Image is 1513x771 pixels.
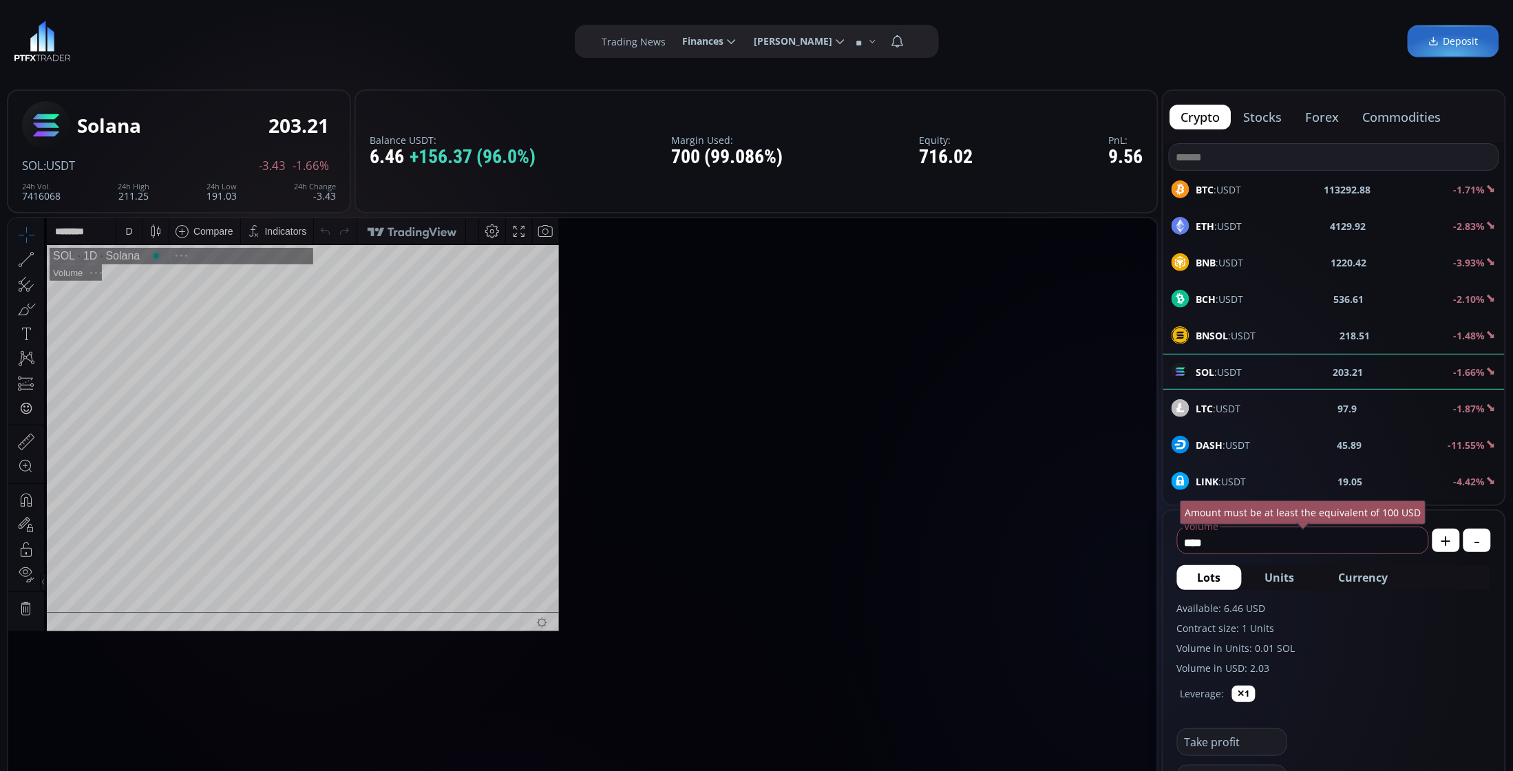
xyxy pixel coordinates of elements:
[745,28,833,55] span: [PERSON_NAME]
[45,50,74,60] div: Volume
[1432,529,1460,552] button: +
[919,147,973,168] div: 716.02
[259,160,286,172] span: -3.43
[77,115,141,136] div: Solana
[673,28,724,55] span: Finances
[1454,183,1485,196] b: -1.71%
[1454,220,1485,233] b: -2.83%
[257,8,299,19] div: Indicators
[1463,529,1491,552] button: -
[370,147,536,168] div: 6.46
[1196,438,1251,452] span: :USDT
[1233,105,1293,129] button: stocks
[1177,621,1491,635] label: Contract size: 1 Units
[410,147,536,168] span: +156.37 (96.0%)
[1198,569,1221,586] span: Lots
[1408,25,1499,58] a: Deposit
[207,182,237,201] div: 191.03
[22,182,61,191] div: 24h Vol.
[117,8,124,19] div: D
[1232,686,1256,702] button: ✕1
[22,182,61,201] div: 7416068
[672,147,783,168] div: 700 (99.086%)
[1109,135,1143,145] label: PnL:
[1177,661,1491,675] label: Volume in USD: 2.03
[294,182,336,191] div: 24h Change
[1109,147,1143,168] div: 9.56
[1352,105,1452,129] button: commodities
[1196,475,1219,488] b: LINK
[294,182,336,201] div: -3.43
[1295,105,1351,129] button: forex
[1454,256,1485,269] b: -3.93%
[1196,220,1215,233] b: ETH
[1245,565,1315,590] button: Units
[1196,329,1229,342] b: BNSOL
[1181,686,1225,701] label: Leverage:
[1177,601,1491,615] label: Available: 6.46 USD
[1177,565,1242,590] button: Lots
[1196,474,1247,489] span: :USDT
[1338,474,1363,489] b: 19.05
[1337,438,1362,452] b: 45.89
[1428,34,1479,49] span: Deposit
[1340,328,1371,343] b: 218.51
[1196,256,1216,269] b: BNB
[1338,401,1357,416] b: 97.9
[45,32,67,44] div: SOL
[22,158,43,173] span: SOL
[1454,402,1485,415] b: -1.87%
[1181,500,1426,525] div: Amount must be at least the equivalent of 100 USD
[185,8,225,19] div: Compare
[1265,569,1295,586] span: Units
[370,135,536,145] label: Balance USDT:
[1196,219,1242,233] span: :USDT
[1177,641,1491,655] label: Volume in Units: 0.01 SOL
[1454,293,1485,306] b: -2.10%
[67,32,89,44] div: 1D
[1334,292,1364,306] b: 536.61
[12,184,23,197] div: 
[268,115,329,136] div: 203.21
[207,182,237,191] div: 24h Low
[43,158,75,173] span: :USDT
[1339,569,1388,586] span: Currency
[293,160,329,172] span: -1.66%
[1324,182,1371,197] b: 113292.88
[142,32,154,44] div: Market open
[32,355,38,373] div: Hide Drawings Toolbar
[89,32,131,44] div: Solana
[14,21,71,62] img: LOGO
[1196,182,1242,197] span: :USDT
[1196,183,1214,196] b: BTC
[1196,293,1216,306] b: BCH
[1331,219,1366,233] b: 4129.92
[1196,439,1223,452] b: DASH
[1170,105,1231,129] button: crypto
[118,182,149,201] div: 211.25
[1318,565,1409,590] button: Currency
[1448,439,1485,452] b: -11.55%
[1196,402,1214,415] b: LTC
[919,135,973,145] label: Equity:
[1196,255,1244,270] span: :USDT
[1454,329,1485,342] b: -1.48%
[602,34,666,49] label: Trading News
[1331,255,1367,270] b: 1220.42
[1196,328,1256,343] span: :USDT
[1196,401,1241,416] span: :USDT
[1454,475,1485,488] b: -4.42%
[118,182,149,191] div: 24h High
[672,135,783,145] label: Margin Used:
[1196,292,1244,306] span: :USDT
